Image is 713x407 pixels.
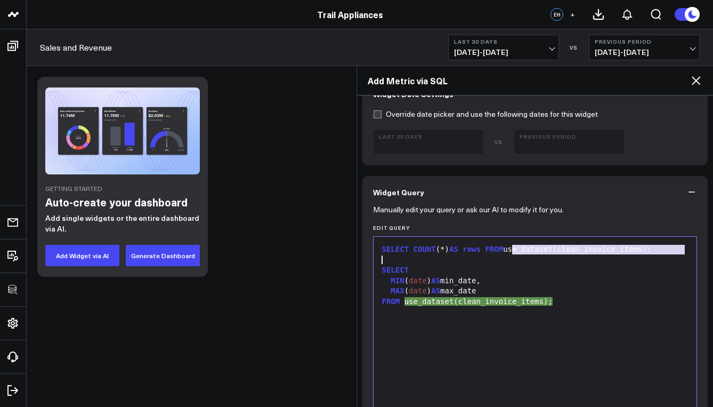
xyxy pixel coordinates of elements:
b: Previous Period [520,133,619,140]
a: Trail Appliances [317,9,383,20]
span: date [409,286,427,295]
button: Add Widget via AI [45,245,119,266]
span: Widget Date Settings [373,90,453,98]
h2: Add Metric via SQL [368,75,690,86]
div: (*) use_dataset(clean_invoice_items); [379,244,692,255]
button: Generate Dashboard [126,245,200,266]
span: AS [431,286,440,295]
div: EH [550,8,563,21]
div: VS [489,139,508,145]
div: ( ) min_date, [379,276,692,286]
span: use_dataset(clean_invoice_items); [404,297,553,306]
span: FROM [485,245,503,253]
span: SELECT [382,266,409,274]
button: Last 30 Days[DATE]-[DATE] [448,35,559,60]
button: Previous Period[DATE]-[DATE] [589,35,700,60]
span: COUNT [414,245,436,253]
span: [DATE] - [DATE] [454,48,553,57]
span: date [409,276,427,285]
span: MAX [391,286,404,295]
div: ( ) max_date [379,286,692,297]
p: Manually edit your query or ask our AI to modify it for you. [373,205,564,214]
button: Last 30 Days [373,129,484,155]
b: Last 30 Days [379,133,478,140]
span: [DATE] - [DATE] [595,48,694,57]
button: Previous Period [514,129,625,155]
div: Getting Started [45,185,200,191]
label: Edit Query [373,225,698,231]
span: AS [449,245,458,253]
a: Sales and Revenue [40,42,112,53]
span: SELECT [382,245,409,253]
b: Last 30 Days [454,38,553,45]
span: MIN [391,276,404,285]
div: VS [564,44,584,51]
span: rows [463,245,481,253]
button: + [566,8,579,21]
b: Previous Period [595,38,694,45]
p: Add single widgets or the entire dashboard via AI. [45,213,200,234]
h2: Auto-create your dashboard [45,194,200,210]
span: + [570,11,575,18]
button: Widget Query [362,176,708,208]
span: FROM [382,297,400,306]
span: AS [431,276,440,285]
label: Override date picker and use the following dates for this widget [373,110,598,118]
span: Widget Query [373,188,424,196]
